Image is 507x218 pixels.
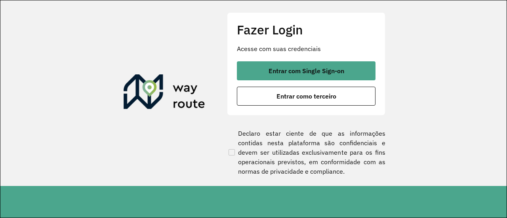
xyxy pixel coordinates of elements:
img: Roteirizador AmbevTech [124,74,205,112]
span: Entrar como terceiro [276,93,336,99]
button: button [237,61,375,80]
p: Acesse com suas credenciais [237,44,375,53]
label: Declaro estar ciente de que as informações contidas nesta plataforma são confidenciais e devem se... [227,129,385,176]
span: Entrar com Single Sign-on [269,68,344,74]
button: button [237,87,375,106]
h2: Fazer Login [237,22,375,37]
